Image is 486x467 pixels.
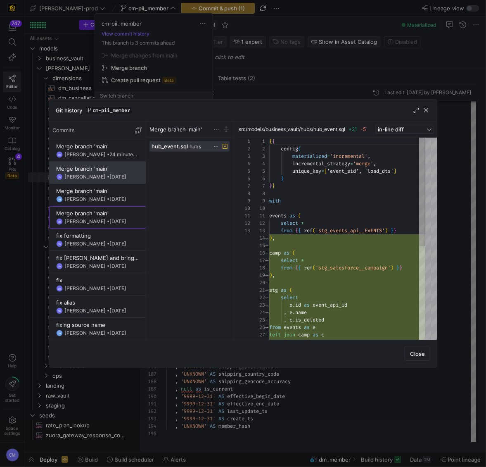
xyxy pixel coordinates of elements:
button: fix [PERSON_NAME] and bring throuhgCM[PERSON_NAME] •[DATE] [49,251,146,273]
h3: Git history [56,107,82,114]
span: ( [313,264,315,271]
span: as [304,302,310,308]
span: id [295,302,301,308]
span: name [295,309,307,316]
span: = [321,168,324,174]
div: CM [56,241,63,247]
span: from [269,324,281,331]
span: select [281,257,298,264]
div: CM [56,218,63,225]
span: as [284,250,289,256]
div: 6 [250,175,265,182]
div: CM [56,285,63,292]
div: TH [56,330,63,336]
div: [PERSON_NAME] • [64,196,126,202]
div: 27 [250,331,265,338]
div: 2 [235,145,250,152]
div: 10 [235,205,250,212]
span: = [339,339,341,345]
span: , [284,317,287,323]
div: 5 [250,167,265,175]
div: 3 [235,152,250,160]
span: [DATE] [109,196,126,202]
div: fix [56,277,139,284]
span: ( [298,145,301,152]
div: [PERSON_NAME] • [64,152,139,157]
span: 'stg_salesforce__campaign' [315,264,391,271]
div: 22 [250,294,265,301]
div: Merge branch 'main' [56,143,139,150]
div: 11 [235,212,250,219]
span: events [269,212,287,219]
span: ) [281,175,284,182]
span: event_api_id_c [295,339,336,345]
span: select [281,294,298,301]
span: from [281,264,292,271]
span: } [272,183,275,189]
button: Merge branch 'main'CM[PERSON_NAME] •24 minutes ago [49,139,146,162]
button: Merge branch 'main'CM[PERSON_NAME] •[DATE] [49,162,146,184]
button: Merge branch 'main'TH[PERSON_NAME] •[DATE] [49,184,146,206]
span: src/models/business_vault/hubs/hub_event.sql [239,126,345,132]
span: ] [394,168,396,174]
span: camp [298,331,310,338]
button: fix aliasCM[PERSON_NAME] •[DATE] [49,295,146,318]
div: 5 [235,167,250,175]
span: camp [269,250,281,256]
div: CM [56,263,63,269]
span: } [391,227,394,234]
span: { [298,264,301,271]
button: Merge branch 'main'CM[PERSON_NAME] •[DATE] [49,206,146,229]
div: TH [56,196,63,203]
span: . [292,309,295,316]
span: [DATE] [109,218,126,224]
div: 18 [250,264,265,272]
span: join [284,331,295,338]
span: . [292,339,295,345]
span: ( [289,287,292,293]
span: [DATE] [109,285,126,291]
span: config [281,145,298,152]
span: 'merge' [353,160,373,167]
span: is_deleted [295,317,324,323]
span: ( [292,250,295,256]
span: materialized [292,153,327,160]
span: 24 minutes ago [109,151,145,157]
span: e [289,302,292,308]
span: { [269,138,272,145]
span: events [284,324,301,331]
div: 12 [250,219,265,227]
div: 7 [235,182,250,190]
div: 21 [250,286,265,294]
div: [PERSON_NAME] • [64,219,126,224]
div: fix alias [56,299,139,306]
div: 26 [250,324,265,331]
div: 9 [235,197,250,205]
div: 10 [250,205,265,212]
span: select [281,220,298,226]
span: with [269,198,281,204]
span: [DATE] [109,241,126,247]
span: } [394,227,396,234]
span: { [295,264,298,271]
span: = [327,153,330,160]
span: } [396,264,399,271]
span: [ [324,168,327,174]
span: c [289,317,292,323]
span: [DATE] [109,263,126,269]
span: , [284,309,287,316]
div: 1 [250,138,265,145]
span: = [350,160,353,167]
div: 9 [250,197,265,205]
span: ( [298,212,301,219]
span: ( [313,227,315,234]
span: cm-pii_member [92,107,130,113]
div: Merge branch 'main' [56,188,139,194]
div: [PERSON_NAME] • [64,308,126,314]
div: [PERSON_NAME] • [64,286,126,291]
div: 15 [250,242,265,249]
div: 25 [250,316,265,324]
span: . [292,317,295,323]
span: . [292,302,295,308]
span: , [367,153,370,160]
